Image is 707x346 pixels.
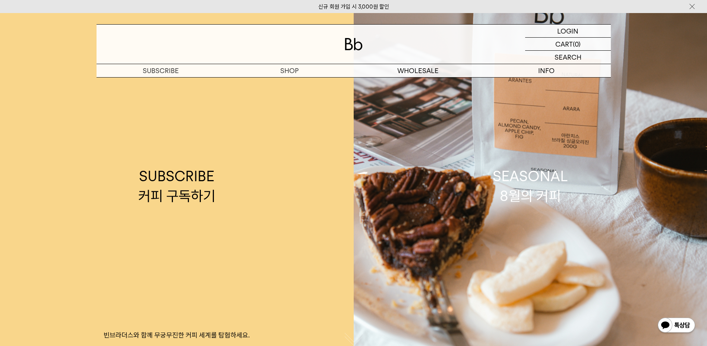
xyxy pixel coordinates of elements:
[555,38,573,50] p: CART
[555,51,581,64] p: SEARCH
[573,38,581,50] p: (0)
[97,64,225,77] a: SUBSCRIBE
[225,64,354,77] a: SHOP
[657,317,696,335] img: 카카오톡 채널 1:1 채팅 버튼
[345,38,363,50] img: 로고
[493,166,568,206] div: SEASONAL 8월의 커피
[354,64,482,77] p: WHOLESALE
[138,166,215,206] div: SUBSCRIBE 커피 구독하기
[482,64,611,77] p: INFO
[318,3,389,10] a: 신규 회원 가입 시 3,000원 할인
[557,25,578,37] p: LOGIN
[525,25,611,38] a: LOGIN
[525,38,611,51] a: CART (0)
